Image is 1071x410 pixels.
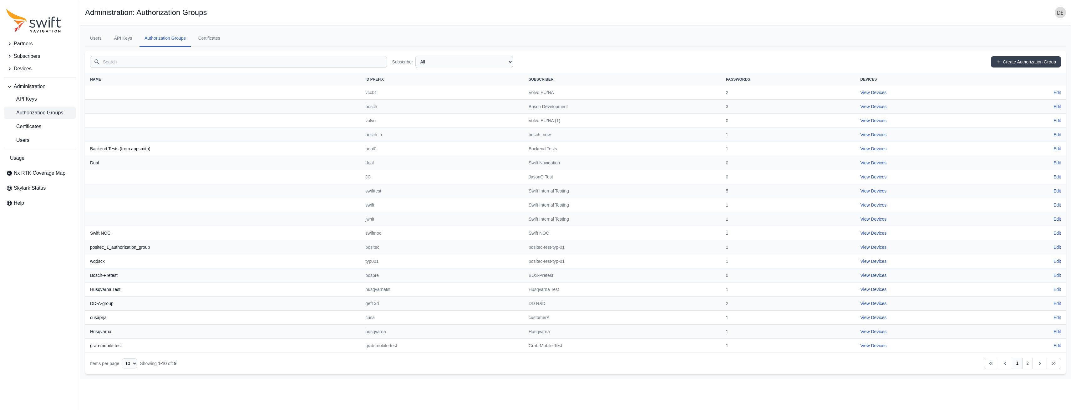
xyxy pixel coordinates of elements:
a: View Devices [860,273,887,278]
td: 1 [721,339,855,353]
a: Edit [1053,202,1061,208]
img: user photo [1055,7,1066,18]
td: 2 [721,297,855,311]
th: cusaprja [85,311,360,325]
td: Swift Internal Testing [524,184,721,198]
a: View Devices [860,343,887,348]
td: husqvarna [360,325,524,339]
a: Nx RTK Coverage Map [4,167,76,179]
td: JC [360,170,524,184]
a: Users [85,30,107,47]
td: dual [360,156,524,170]
td: customerA [524,311,721,325]
a: View Devices [860,217,887,222]
a: View Devices [860,90,887,95]
td: jwhit [360,212,524,226]
select: Subscriber [415,56,513,68]
td: positec-test-typ-01 [524,254,721,268]
td: Husqvarna Test [524,282,721,297]
td: 5 [721,184,855,198]
th: Bosch-Pretest [85,268,360,282]
td: 2 [721,86,855,100]
td: 0 [721,170,855,184]
th: grab-mobile-test [85,339,360,353]
td: Swift Internal Testing [524,198,721,212]
td: Backend Tests [524,142,721,156]
td: 3 [721,100,855,114]
th: wqdscx [85,254,360,268]
a: Edit [1053,258,1061,264]
a: Authorization Groups [4,107,76,119]
td: 0 [721,156,855,170]
a: View Devices [860,146,887,151]
a: Edit [1053,286,1061,292]
td: 1 [721,254,855,268]
td: bosch_n [360,128,524,142]
td: Grab-Mobile-Test [524,339,721,353]
th: Husqvarna Test [85,282,360,297]
span: Nx RTK Coverage Map [14,169,65,177]
a: Edit [1053,342,1061,349]
a: 2 [1022,358,1033,369]
td: Swift Navigation [524,156,721,170]
a: Edit [1053,300,1061,307]
td: 1 [721,226,855,240]
a: Edit [1053,244,1061,250]
a: View Devices [860,301,887,306]
th: Dual [85,156,360,170]
span: Certificates [6,123,41,130]
td: typ001 [360,254,524,268]
div: Showing of [140,360,176,367]
th: ID Prefix [360,73,524,86]
td: 1 [721,198,855,212]
a: View Devices [860,329,887,334]
td: swift [360,198,524,212]
a: View Devices [860,259,887,264]
td: 1 [721,212,855,226]
nav: Table navigation [85,353,1066,374]
th: Subscriber [524,73,721,86]
td: Bosch Development [524,100,721,114]
td: Swift Internal Testing [524,212,721,226]
a: Edit [1053,117,1061,124]
a: Edit [1053,272,1061,278]
td: 1 [721,282,855,297]
td: husqvarnatst [360,282,524,297]
span: Authorization Groups [6,109,63,117]
a: Authorization Groups [140,30,191,47]
th: Name [85,73,360,86]
td: gef13d [360,297,524,311]
a: Edit [1053,89,1061,96]
th: Backend Tests (from appsmith) [85,142,360,156]
select: Display Limit [122,358,137,368]
button: Partners [4,37,76,50]
th: DD-A-group [85,297,360,311]
td: bospre [360,268,524,282]
a: View Devices [860,118,887,123]
td: 1 [721,142,855,156]
td: positec [360,240,524,254]
span: Usage [10,154,24,162]
span: 1 - 10 [158,361,167,366]
a: API Keys [4,93,76,105]
td: Husqvarna [524,325,721,339]
h1: Administration: Authorization Groups [85,9,207,16]
span: Items per page [90,361,119,366]
td: cusa [360,311,524,325]
td: 1 [721,311,855,325]
th: Swift NOC [85,226,360,240]
a: Edit [1053,216,1061,222]
span: API Keys [6,95,37,103]
td: bobt0 [360,142,524,156]
td: DD R&D [524,297,721,311]
td: BOS-Pretest [524,268,721,282]
a: View Devices [860,287,887,292]
label: Subscriber [392,59,413,65]
a: Edit [1053,146,1061,152]
button: Administration [4,80,76,93]
span: Partners [14,40,33,47]
a: View Devices [860,315,887,320]
a: Users [4,134,76,147]
td: bosch [360,100,524,114]
a: 1 [1012,358,1023,369]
